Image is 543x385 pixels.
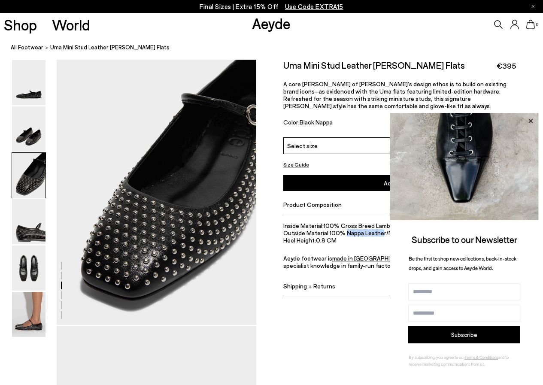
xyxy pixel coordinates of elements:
li: 100% Nappa Leather/Metal Studs [283,229,516,236]
a: Terms & Conditions [464,355,498,360]
img: Uma Mini Stud Leather Mary-Jane Flats - Image 1 [12,60,46,105]
img: Uma Mini Stud Leather Mary-Jane Flats - Image 4 [12,199,46,244]
nav: breadcrumb [11,36,543,60]
a: All Footwear [11,43,43,52]
span: Black Nappa [300,118,333,126]
li: 100% Cross Breed Lamb Leather [283,221,516,229]
span: Shipping + Returns [283,282,335,290]
span: A core [PERSON_NAME] of [PERSON_NAME]’s design ethos is to build on existing brand icons–as evide... [283,80,507,109]
li: 0.8 CM [283,236,516,243]
p: Final Sizes | Extra 15% Off [200,1,343,12]
span: Uma Mini Stud Leather [PERSON_NAME] Flats [50,43,170,52]
a: made in [GEOGRAPHIC_DATA] [332,255,416,262]
span: Outside Material: [283,229,330,236]
img: Uma Mini Stud Leather Mary-Jane Flats - Image 6 [12,292,46,337]
span: Add to Cart [384,179,416,187]
span: Select size [287,141,318,150]
a: Aeyde [252,14,291,32]
span: €395 [497,61,516,71]
img: Uma Mini Stud Leather Mary-Jane Flats - Image 5 [12,246,46,291]
button: Size Guide [283,159,309,170]
img: Uma Mini Stud Leather Mary-Jane Flats - Image 3 [12,153,46,198]
span: Product Composition [283,200,342,208]
span: Navigate to /collections/ss25-final-sizes [285,3,343,10]
img: Uma Mini Stud Leather Mary-Jane Flats - Image 2 [12,106,46,152]
span: Subscribe to our Newsletter [412,234,517,245]
a: World [52,17,90,32]
a: Shop [4,17,37,32]
div: Color: [283,118,495,128]
img: ca3f721fb6ff708a270709c41d776025.jpg [390,113,539,220]
span: Heel Height: [283,236,316,243]
h2: Uma Mini Stud Leather [PERSON_NAME] Flats [283,60,465,70]
button: Add to Cart [283,175,516,191]
span: Be the first to shop new collections, back-in-stock drops, and gain access to Aeyde World. [409,255,516,271]
span: By subscribing, you agree to our [409,355,464,360]
span: 0 [535,22,539,27]
button: Subscribe [408,326,520,343]
span: Aeyde footwear is [283,255,332,262]
a: 0 [526,20,535,29]
span: with generations of leather-specialist knowledge in family-run factories. [283,255,492,269]
span: Inside Material: [283,221,324,229]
